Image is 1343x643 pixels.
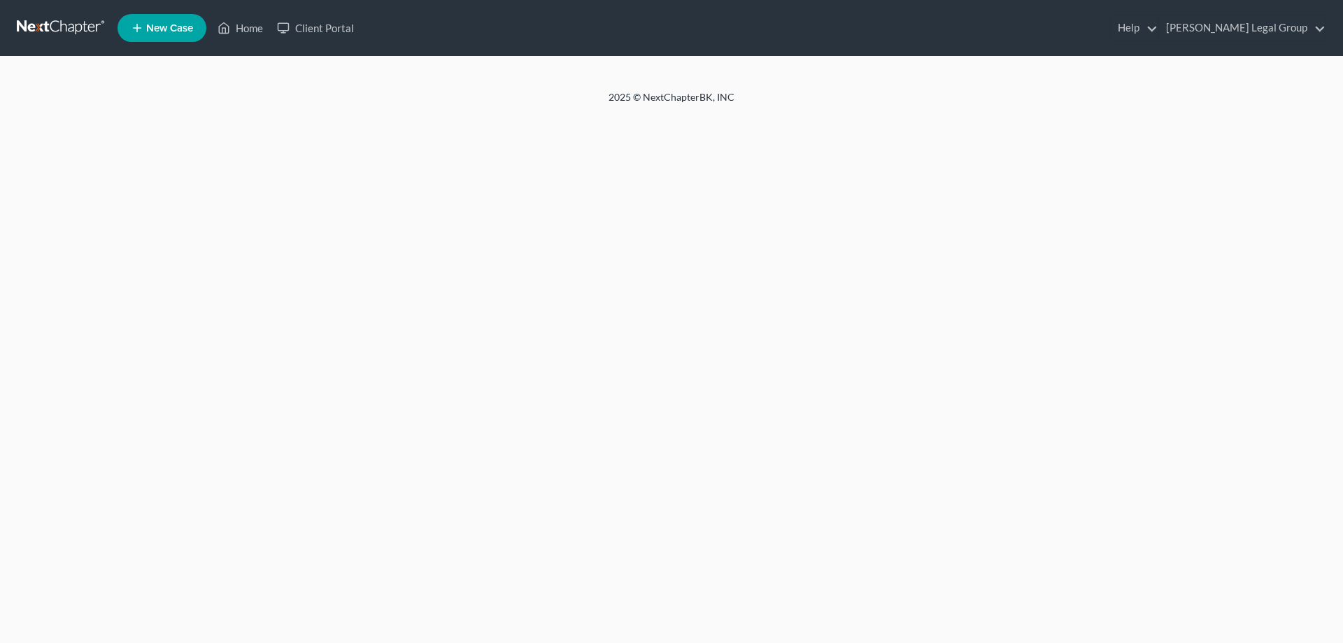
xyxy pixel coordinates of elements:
[1111,15,1158,41] a: Help
[1159,15,1326,41] a: [PERSON_NAME] Legal Group
[211,15,270,41] a: Home
[118,14,206,42] new-legal-case-button: New Case
[273,90,1070,115] div: 2025 © NextChapterBK, INC
[270,15,361,41] a: Client Portal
